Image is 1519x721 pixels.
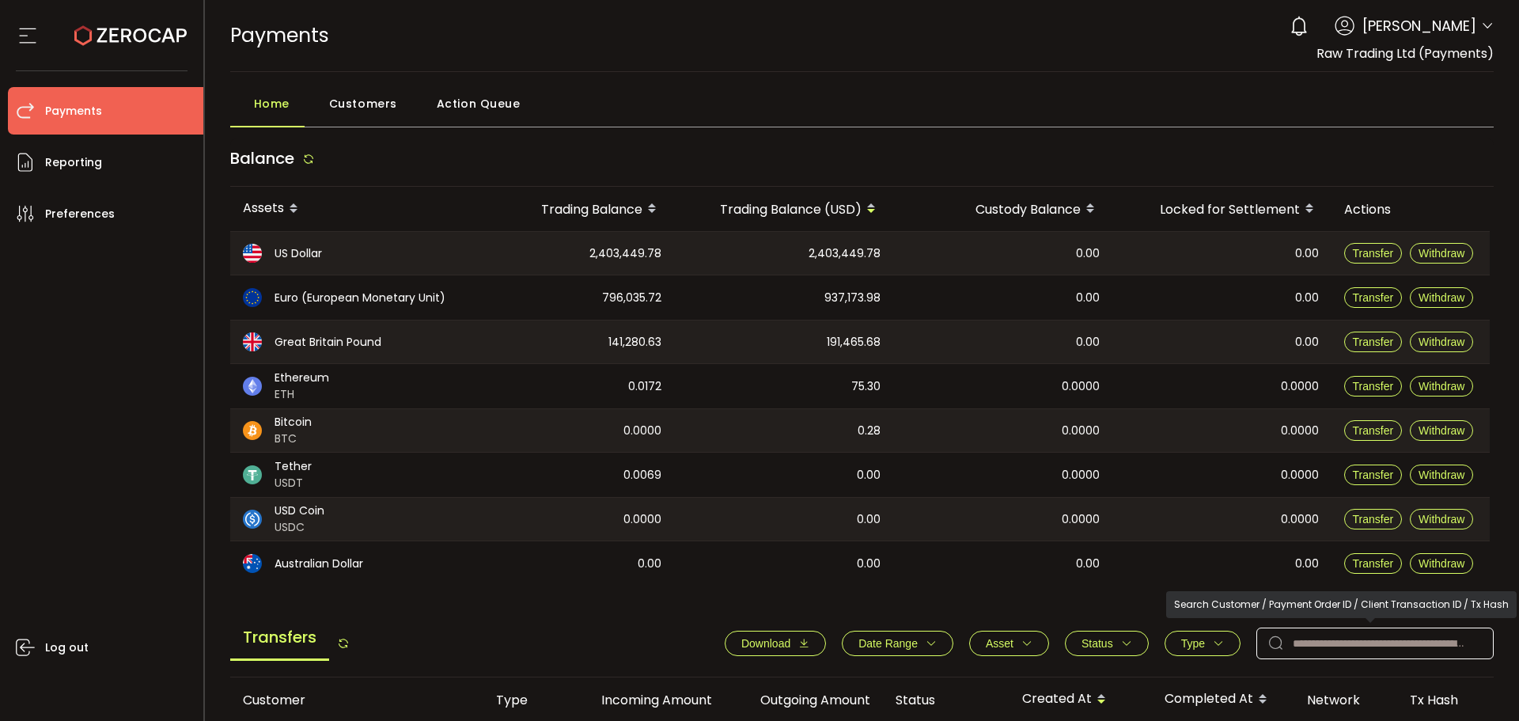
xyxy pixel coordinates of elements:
[45,203,115,226] span: Preferences
[1295,245,1319,263] span: 0.00
[827,333,881,351] span: 191,465.68
[1410,243,1473,264] button: Withdraw
[1344,420,1403,441] button: Transfer
[1353,469,1394,481] span: Transfer
[851,378,881,396] span: 75.30
[623,466,661,484] span: 0.0069
[1344,465,1403,485] button: Transfer
[857,510,881,529] span: 0.00
[1065,631,1149,656] button: Status
[1081,637,1113,650] span: Status
[275,431,312,447] span: BTC
[230,21,329,49] span: Payments
[1165,631,1241,656] button: Type
[1410,465,1473,485] button: Withdraw
[1362,15,1476,36] span: [PERSON_NAME]
[566,691,725,709] div: Incoming Amount
[1112,195,1331,222] div: Locked for Settlement
[275,370,329,386] span: Ethereum
[1295,289,1319,307] span: 0.00
[1419,469,1464,481] span: Withdraw
[1166,591,1517,618] div: Search Customer / Payment Order ID / Client Transaction ID / Tx Hash
[1331,200,1490,218] div: Actions
[1353,336,1394,348] span: Transfer
[275,386,329,403] span: ETH
[1281,378,1319,396] span: 0.0000
[275,556,363,572] span: Australian Dollar
[857,466,881,484] span: 0.00
[45,636,89,659] span: Log out
[230,147,294,169] span: Balance
[1181,637,1205,650] span: Type
[329,88,397,120] span: Customers
[275,475,312,491] span: USDT
[275,290,445,306] span: Euro (European Monetary Unit)
[275,503,324,519] span: USD Coin
[1353,380,1394,393] span: Transfer
[857,555,881,573] span: 0.00
[893,195,1112,222] div: Custody Balance
[638,555,661,573] span: 0.00
[275,519,324,536] span: USDC
[1281,510,1319,529] span: 0.0000
[608,333,661,351] span: 141,280.63
[1076,333,1100,351] span: 0.00
[842,631,953,656] button: Date Range
[230,195,475,222] div: Assets
[1353,247,1394,260] span: Transfer
[883,691,1010,709] div: Status
[243,510,262,529] img: usdc_portfolio.svg
[1410,420,1473,441] button: Withdraw
[1419,380,1464,393] span: Withdraw
[1419,247,1464,260] span: Withdraw
[1410,332,1473,352] button: Withdraw
[1344,376,1403,397] button: Transfer
[475,195,674,222] div: Trading Balance
[809,245,881,263] span: 2,403,449.78
[623,510,661,529] span: 0.0000
[1353,291,1394,304] span: Transfer
[1410,287,1473,308] button: Withdraw
[1294,691,1397,709] div: Network
[1295,333,1319,351] span: 0.00
[1062,378,1100,396] span: 0.0000
[1076,555,1100,573] span: 0.00
[230,616,329,661] span: Transfers
[1344,332,1403,352] button: Transfer
[589,245,661,263] span: 2,403,449.78
[1076,289,1100,307] span: 0.00
[1010,686,1152,713] div: Created At
[1062,466,1100,484] span: 0.0000
[1344,243,1403,264] button: Transfer
[725,631,826,656] button: Download
[275,414,312,431] span: Bitcoin
[1295,555,1319,573] span: 0.00
[674,195,893,222] div: Trading Balance (USD)
[1419,336,1464,348] span: Withdraw
[243,377,262,396] img: eth_portfolio.svg
[1335,550,1519,721] div: Chat Widget
[243,465,262,484] img: usdt_portfolio.svg
[858,422,881,440] span: 0.28
[243,332,262,351] img: gbp_portfolio.svg
[1410,376,1473,397] button: Withdraw
[1344,509,1403,529] button: Transfer
[1353,424,1394,437] span: Transfer
[243,421,262,440] img: btc_portfolio.svg
[1419,291,1464,304] span: Withdraw
[1062,422,1100,440] span: 0.0000
[1419,513,1464,526] span: Withdraw
[824,289,881,307] span: 937,173.98
[45,151,102,174] span: Reporting
[1281,466,1319,484] span: 0.0000
[602,289,661,307] span: 796,035.72
[1076,245,1100,263] span: 0.00
[1152,686,1294,713] div: Completed At
[1281,422,1319,440] span: 0.0000
[725,691,883,709] div: Outgoing Amount
[858,637,918,650] span: Date Range
[1344,287,1403,308] button: Transfer
[230,691,483,709] div: Customer
[483,691,566,709] div: Type
[741,637,790,650] span: Download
